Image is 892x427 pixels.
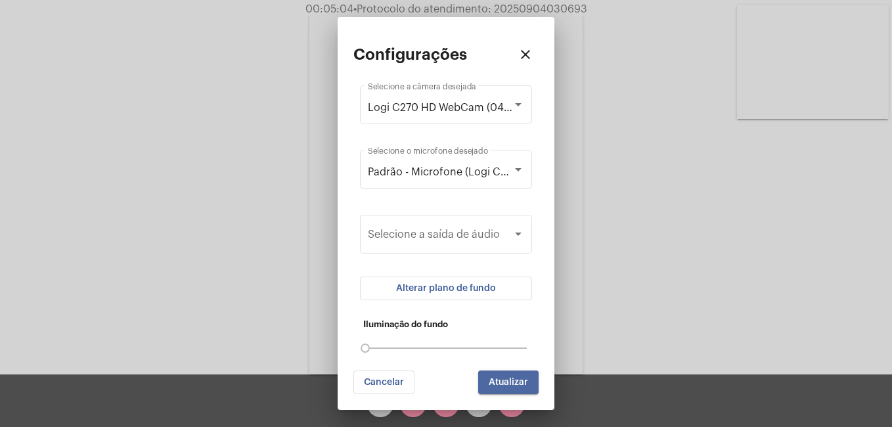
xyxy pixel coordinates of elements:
span: Atualizar [489,378,528,387]
span: Logi C270 HD WebCam (046d:0825) [368,102,549,113]
span: • [353,4,357,14]
button: Cancelar [353,371,414,394]
span: Alterar plano de fundo [396,284,496,293]
mat-icon: close [518,47,533,62]
span: Padrão - Microfone (Logi C270 HD WebCam) (046d:0825) [368,167,653,177]
span: 00:05:04 [305,4,353,14]
span: Cancelar [364,378,404,387]
h2: Configurações [353,46,467,63]
button: Atualizar [478,371,539,394]
span: Protocolo do atendimento: 20250904030693 [353,4,587,14]
button: Alterar plano de fundo [360,277,532,300]
h5: Iluminação do fundo [363,320,529,329]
